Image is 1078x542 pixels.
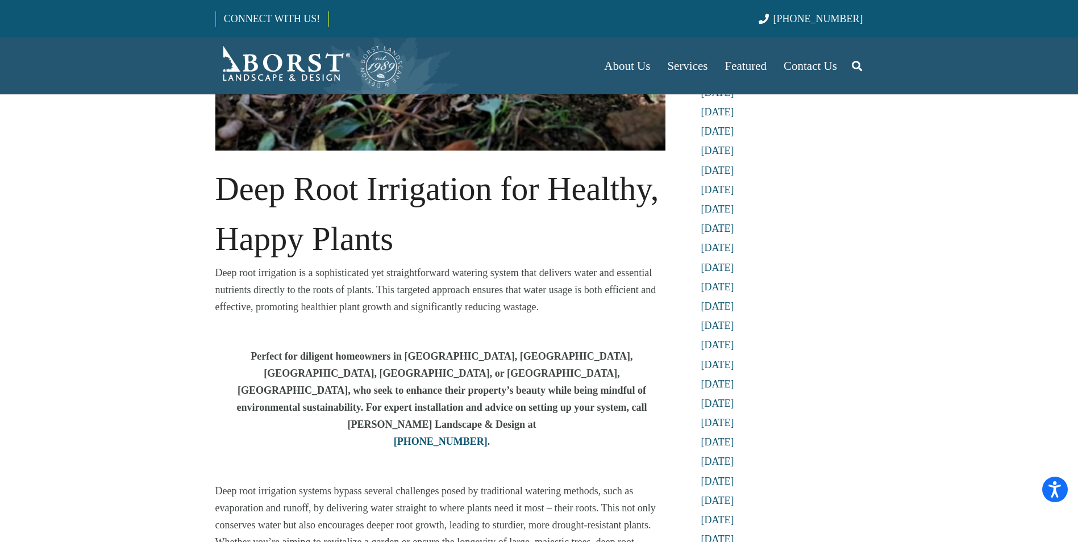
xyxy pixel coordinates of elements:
[236,351,647,430] strong: Perfect for diligent homeowners in [GEOGRAPHIC_DATA], [GEOGRAPHIC_DATA], [GEOGRAPHIC_DATA], [GEOG...
[784,59,837,73] span: Contact Us
[759,13,863,24] a: [PHONE_NUMBER]
[701,106,734,118] a: [DATE]
[701,417,734,428] a: [DATE]
[701,145,734,156] a: [DATE]
[701,339,734,351] a: [DATE]
[394,436,490,447] strong: .
[701,126,734,137] a: [DATE]
[846,52,868,80] a: Search
[701,184,734,195] a: [DATE]
[701,495,734,506] a: [DATE]
[773,13,863,24] span: [PHONE_NUMBER]
[701,281,734,293] a: [DATE]
[215,264,669,315] p: Deep root irrigation is a sophisticated yet straightforward watering system that delivers water a...
[701,262,734,273] a: [DATE]
[701,398,734,409] a: [DATE]
[701,378,734,390] a: [DATE]
[701,165,734,176] a: [DATE]
[394,436,488,447] a: [PHONE_NUMBER]
[701,359,734,370] a: [DATE]
[701,87,734,98] a: [DATE]
[701,436,734,448] a: [DATE]
[701,242,734,253] a: [DATE]
[701,514,734,526] a: [DATE]
[775,37,846,94] a: Contact Us
[604,59,650,73] span: About Us
[701,203,734,215] a: [DATE]
[596,37,659,94] a: About Us
[701,223,734,234] a: [DATE]
[215,43,404,89] a: Borst-Logo
[701,456,734,467] a: [DATE]
[701,476,734,487] a: [DATE]
[717,37,775,94] a: Featured
[659,37,716,94] a: Services
[216,5,328,32] a: CONNECT WITH US!
[725,59,767,73] span: Featured
[667,59,707,73] span: Services
[701,301,734,312] a: [DATE]
[701,320,734,331] a: [DATE]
